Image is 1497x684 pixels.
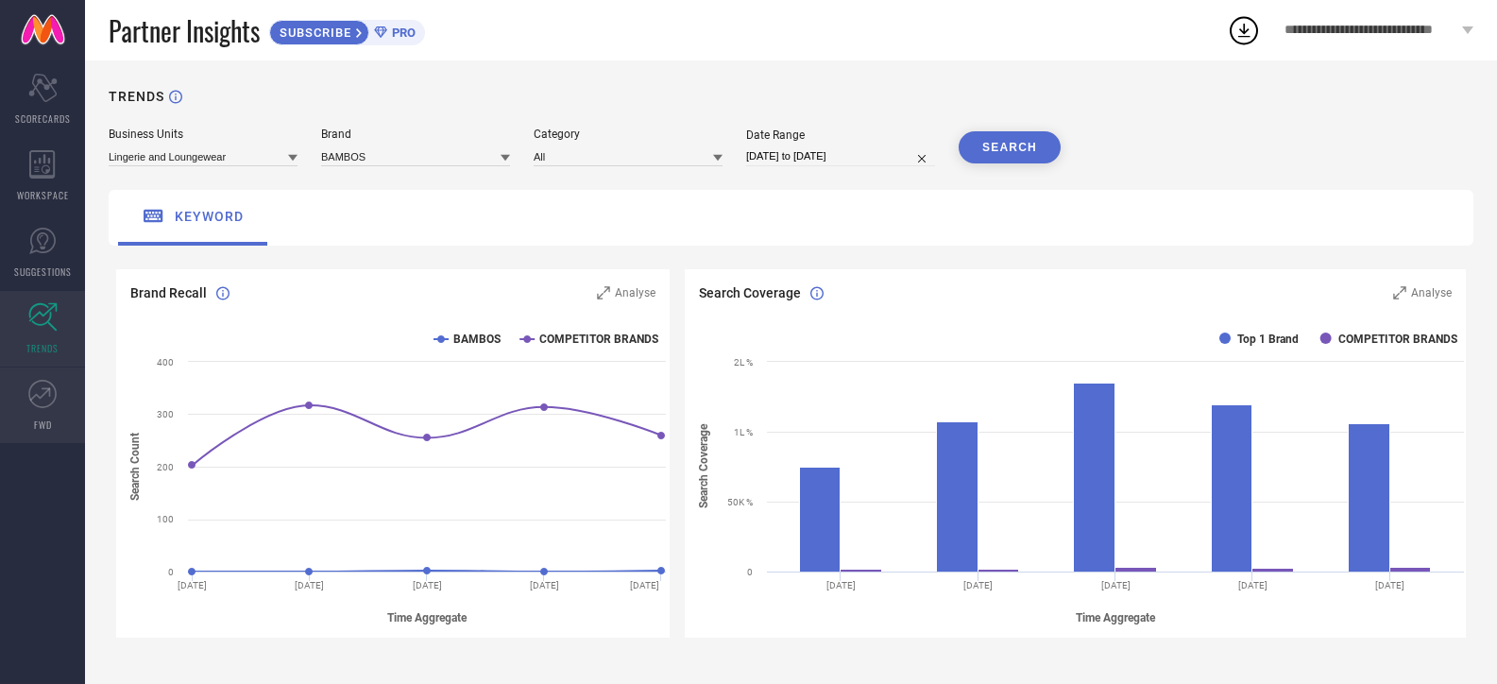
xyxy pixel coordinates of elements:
[295,580,324,590] text: [DATE]
[128,433,142,501] tspan: Search Count
[157,357,174,368] text: 400
[109,128,298,141] div: Business Units
[734,357,753,368] text: 2L %
[734,427,753,437] text: 1L %
[597,286,610,299] svg: Zoom
[1411,286,1452,299] span: Analyse
[1393,286,1406,299] svg: Zoom
[1238,580,1267,590] text: [DATE]
[157,462,174,472] text: 200
[178,580,207,590] text: [DATE]
[270,26,356,40] span: SUBSCRIBE
[109,89,164,104] h1: TRENDS
[1076,611,1156,624] tspan: Time Aggregate
[699,285,801,300] span: Search Coverage
[727,497,753,507] text: 50K %
[1375,580,1404,590] text: [DATE]
[269,15,425,45] a: SUBSCRIBEPRO
[826,580,856,590] text: [DATE]
[746,146,935,166] input: Select date range
[746,128,935,142] div: Date Range
[15,111,71,126] span: SCORECARDS
[17,188,69,202] span: WORKSPACE
[1237,333,1299,346] text: Top 1 Brand
[747,567,753,577] text: 0
[539,333,658,346] text: COMPETITOR BRANDS
[1338,333,1457,346] text: COMPETITOR BRANDS
[34,418,52,432] span: FWD
[168,567,174,577] text: 0
[453,333,501,346] text: BAMBOS
[175,209,244,224] span: keyword
[615,286,655,299] span: Analyse
[963,580,993,590] text: [DATE]
[26,341,59,355] span: TRENDS
[130,285,207,300] span: Brand Recall
[109,11,260,50] span: Partner Insights
[1227,13,1261,47] div: Open download list
[387,611,468,624] tspan: Time Aggregate
[530,580,559,590] text: [DATE]
[697,424,710,509] tspan: Search Coverage
[413,580,442,590] text: [DATE]
[157,409,174,419] text: 300
[534,128,723,141] div: Category
[387,26,416,40] span: PRO
[14,265,72,279] span: SUGGESTIONS
[959,131,1061,163] button: SEARCH
[157,514,174,524] text: 100
[1101,580,1131,590] text: [DATE]
[321,128,510,141] div: Brand
[630,580,659,590] text: [DATE]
